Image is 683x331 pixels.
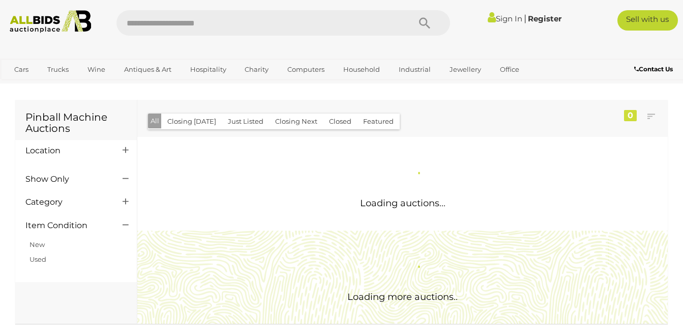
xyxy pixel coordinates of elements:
a: Register [528,14,561,23]
button: All [148,114,162,128]
button: Featured [357,114,400,129]
a: Hospitality [184,61,233,78]
button: Closing Next [269,114,323,129]
button: Search [399,10,450,36]
a: Jewellery [443,61,488,78]
a: Household [337,61,387,78]
span: Loading auctions... [360,198,446,209]
h4: Location [25,146,107,155]
h4: Item Condition [25,221,107,230]
a: Contact Us [634,64,675,75]
a: Computers [281,61,331,78]
a: Sell with us [617,10,678,31]
button: Just Listed [222,114,270,129]
button: Closing [DATE] [161,114,222,129]
a: Antiques & Art [117,61,178,78]
a: Sports [8,78,42,95]
a: Wine [81,61,112,78]
img: Allbids.com.au [5,10,96,33]
a: Office [493,61,526,78]
a: Industrial [392,61,437,78]
b: Contact Us [634,65,673,73]
h1: Pinball Machine Auctions [25,112,127,134]
a: Charity [238,61,275,78]
h4: Category [25,198,107,207]
h4: Show Only [25,175,107,184]
a: Used [29,255,46,263]
div: 0 [624,110,637,121]
a: New [29,240,45,249]
a: Cars [8,61,35,78]
a: Sign In [488,14,522,23]
a: Trucks [41,61,75,78]
span: | [524,13,526,24]
button: Closed [323,114,358,129]
span: Loading more auctions.. [347,291,458,302]
a: [GEOGRAPHIC_DATA] [47,78,133,95]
